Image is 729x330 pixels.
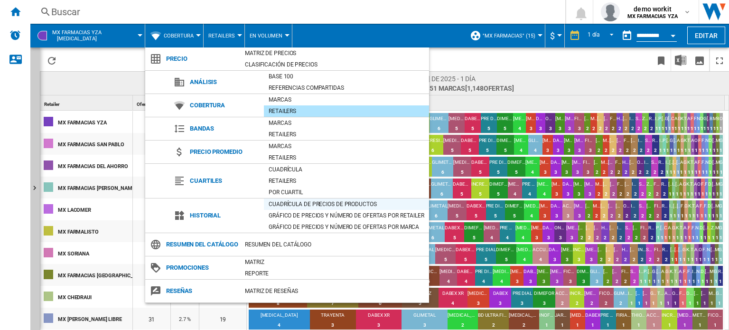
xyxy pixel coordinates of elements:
[185,209,264,222] span: Historial
[161,261,240,274] span: Promociones
[264,222,429,232] div: Gráfico de precios y número de ofertas por marca
[185,174,264,188] span: Cuartiles
[185,99,264,112] span: Cobertura
[161,52,240,66] span: Precio
[240,257,429,267] div: Matriz
[264,188,429,197] div: Por cuartil
[185,75,264,89] span: Análisis
[240,48,429,58] div: Matriz de precios
[240,60,429,69] div: Clasificación de precios
[161,284,240,298] span: Reseñas
[161,238,240,251] span: Resumen del catálogo
[264,153,429,162] div: Retailers
[264,165,429,174] div: Cuadrícula
[264,83,429,93] div: Referencias compartidas
[264,118,429,128] div: Marcas
[264,199,429,209] div: Cuadrícula de precios de productos
[264,72,429,81] div: Base 100
[240,269,429,278] div: Reporte
[264,176,429,186] div: Retailers
[185,145,264,159] span: Precio promedio
[240,240,429,249] div: Resumen del catálogo
[264,106,429,116] div: Retailers
[264,141,429,151] div: Marcas
[240,286,429,296] div: Matriz de RESEÑAS
[264,130,429,139] div: Retailers
[185,122,264,135] span: Bandas
[264,211,429,220] div: Gráfico de precios y número de ofertas por retailer
[264,95,429,104] div: Marcas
